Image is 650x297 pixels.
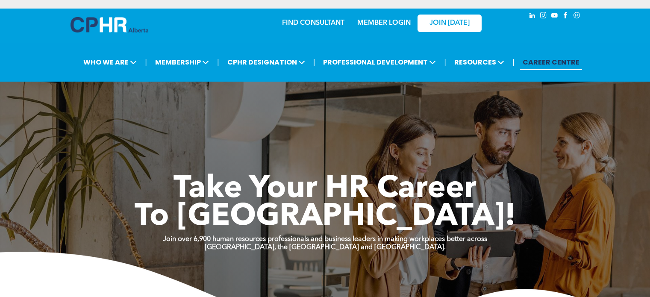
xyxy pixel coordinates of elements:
li: | [512,53,515,71]
li: | [444,53,446,71]
a: CAREER CENTRE [520,54,582,70]
span: CPHR DESIGNATION [225,54,308,70]
span: RESOURCES [452,54,507,70]
li: | [217,53,219,71]
strong: [GEOGRAPHIC_DATA], the [GEOGRAPHIC_DATA] and [GEOGRAPHIC_DATA]. [205,244,446,251]
span: WHO WE ARE [81,54,139,70]
a: FIND CONSULTANT [282,20,344,26]
a: linkedin [528,11,537,22]
li: | [313,53,315,71]
strong: Join over 6,900 human resources professionals and business leaders in making workplaces better ac... [163,236,487,243]
a: facebook [561,11,571,22]
img: A blue and white logo for cp alberta [71,17,148,32]
a: JOIN [DATE] [418,15,482,32]
span: MEMBERSHIP [153,54,212,70]
a: instagram [539,11,548,22]
a: youtube [550,11,559,22]
li: | [145,53,147,71]
a: MEMBER LOGIN [357,20,411,26]
a: Social network [572,11,582,22]
span: To [GEOGRAPHIC_DATA]! [135,202,516,232]
span: Take Your HR Career [174,174,476,205]
span: PROFESSIONAL DEVELOPMENT [321,54,438,70]
span: JOIN [DATE] [429,19,470,27]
